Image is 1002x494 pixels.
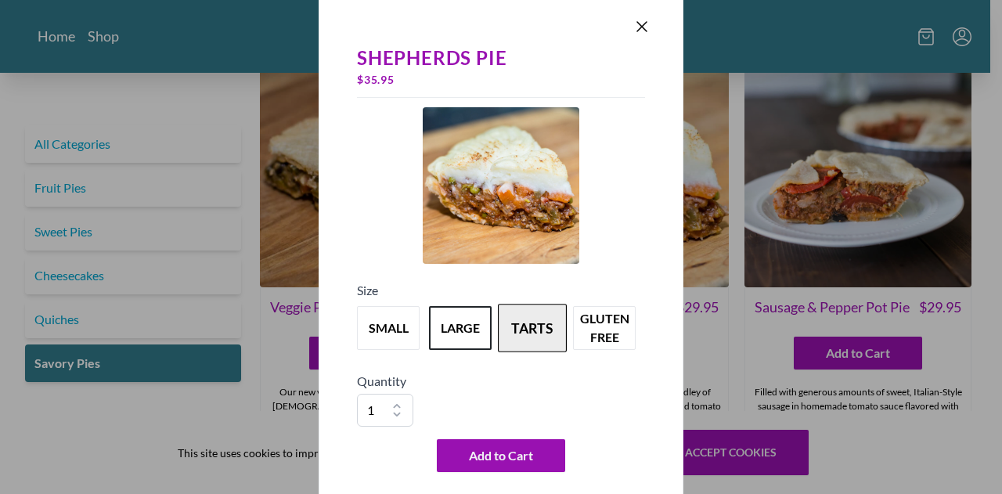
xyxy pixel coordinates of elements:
[437,439,565,472] button: Add to Cart
[573,306,636,350] button: Variant Swatch
[423,107,579,269] a: Product Image
[429,306,492,350] button: Variant Swatch
[357,306,420,350] button: Variant Swatch
[357,281,645,300] h5: Size
[357,47,645,69] div: Shepherds Pie
[498,304,567,352] button: Variant Swatch
[357,69,645,91] div: $ 35.95
[633,17,651,36] button: Close panel
[423,107,579,264] img: Product Image
[357,372,645,391] h5: Quantity
[469,446,533,465] span: Add to Cart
